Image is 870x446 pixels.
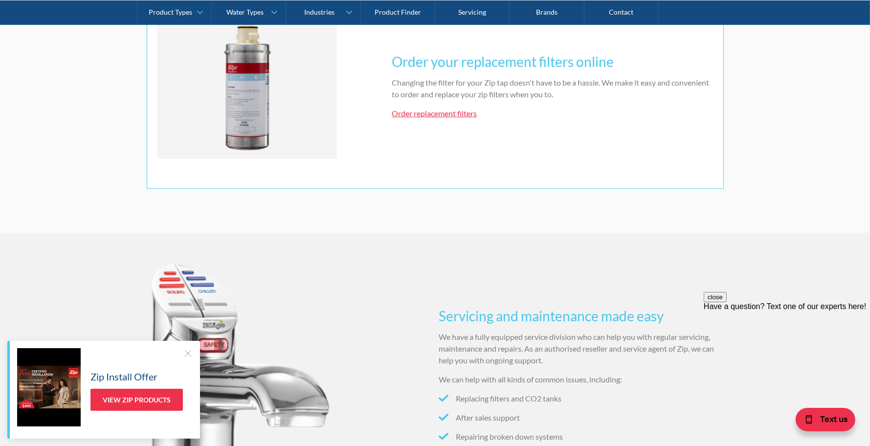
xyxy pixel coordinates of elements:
[439,393,723,404] li: Replacing filters and CO2 tanks
[439,431,723,443] li: Repairing broken down systems
[90,369,157,384] h5: Zip Install Offer
[439,306,723,326] h3: Servicing and maintenance made easy
[392,109,477,118] a: Order replacement filters
[439,374,723,385] p: We can help with all kinds of common issues, including:
[392,77,713,100] p: Changing the filter for your Zip tap doesn't have to be a hassle. We make it easy and convenient ...
[17,348,81,426] img: Zip Install Offer
[439,331,723,366] p: We have a fully equipped service division who can help you with regular servicing, maintenance an...
[392,51,713,72] h3: Order your replacement filters online
[226,8,264,16] div: Water Types
[149,8,192,16] div: Product Types
[439,412,723,424] li: After sales support
[704,292,870,409] iframe: podium webchat widget prompt
[90,389,183,411] a: View Zip Products
[772,397,870,446] iframe: podium webchat widget bubble
[157,10,337,158] img: Replacement filters
[304,8,335,16] div: Industries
